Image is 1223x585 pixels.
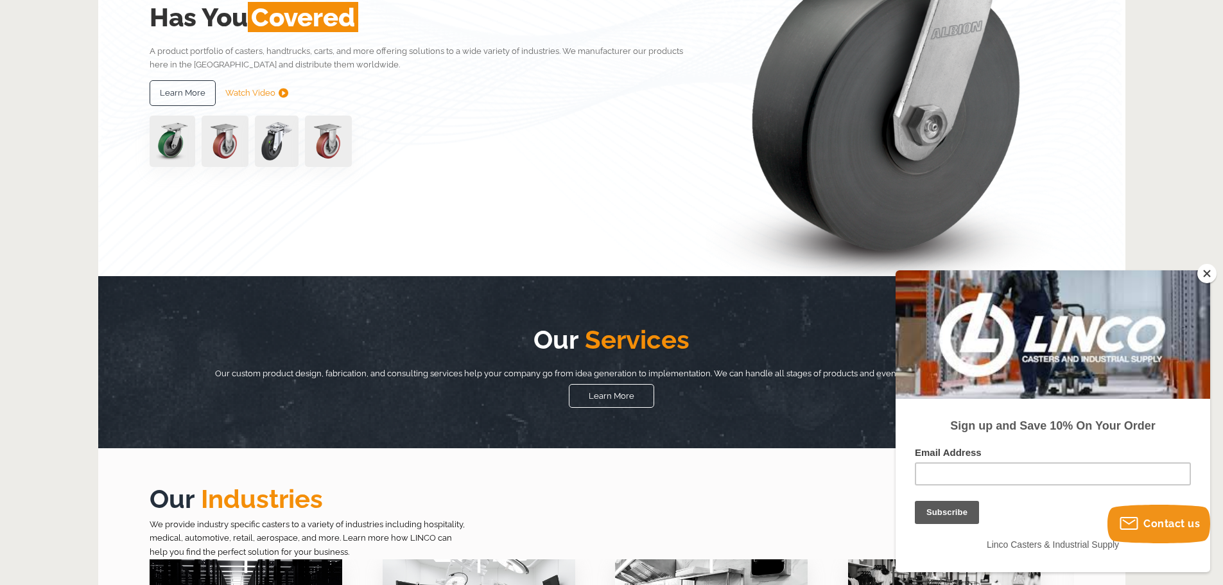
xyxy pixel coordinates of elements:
img: subtract.png [279,88,288,98]
img: capture-59611-removebg-preview-1.png [305,116,352,167]
a: Watch Video [225,80,288,106]
a: Learn More [569,384,654,408]
input: Subscribe [19,231,83,254]
span: Services [578,324,690,354]
button: Contact us [1107,505,1210,543]
h2: Our [201,321,1023,358]
img: lvwpp200rst849959jpg-30522-removebg-preview-1.png [255,116,299,167]
strong: Sign up and Save 10% On Your Order [55,149,259,162]
button: Close [1197,264,1217,283]
span: Linco Casters & Industrial Supply [91,269,223,279]
img: capture-59611-removebg-preview-1.png [202,116,248,167]
p: Our custom product design, fabrication, and consulting services help your company go from idea ge... [201,367,1023,381]
span: Contact us [1143,518,1200,530]
p: We provide industry specific casters to a variety of industries including hospitality, medical, a... [150,518,471,559]
span: Industries [195,484,323,514]
p: A product portfolio of casters, handtrucks, carts, and more offering solutions to a wide variety ... [150,44,702,72]
img: pn3orx8a-94725-1-1-.png [150,116,195,167]
span: Covered [248,2,358,32]
a: Learn More [150,80,216,106]
label: Email Address [19,177,295,192]
h2: Our [150,480,1074,518]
